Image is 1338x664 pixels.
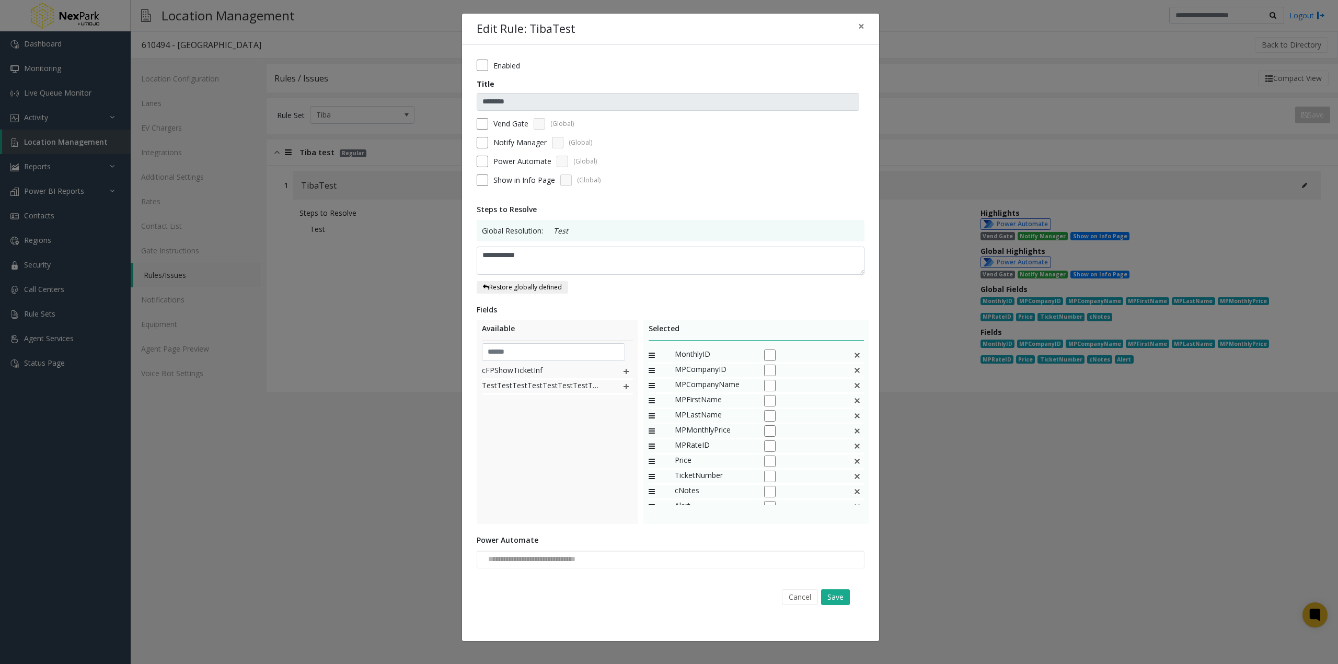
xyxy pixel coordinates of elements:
[853,424,861,438] img: false
[577,176,601,185] span: (Global)
[782,589,818,605] button: Cancel
[477,78,494,89] label: Title
[853,348,861,362] img: false
[853,439,861,453] img: false
[493,174,555,185] span: Show in Info Page
[477,534,864,545] div: Power Automate
[482,225,543,236] span: Global Resolution:
[493,137,547,148] label: Notify Manager
[675,439,753,453] span: MPRateID
[675,409,753,423] span: MPLastName
[853,364,861,377] img: false
[675,379,753,392] span: MPCompanyName
[853,500,861,514] img: This is a default field and cannot be deleted.
[851,14,872,39] button: Close
[853,485,861,498] img: This is a default field and cannot be deleted.
[477,304,864,315] div: Fields
[477,21,575,38] h4: Edit Rule: TibaTest
[853,470,861,483] img: false
[675,470,753,483] span: TicketNumber
[477,551,604,568] input: NO DATA FOUND
[853,379,861,392] img: false
[675,364,753,377] span: MPCompanyID
[675,424,753,438] span: MPMonthlyPrice
[622,380,630,393] img: plusIcon.svg
[853,394,861,407] img: false
[482,323,633,341] div: Available
[482,365,601,378] span: cFPShowTicketInf
[858,19,864,33] span: ×
[853,409,861,423] img: false
[675,348,753,362] span: MonthlyID
[477,281,568,294] button: Restore globally defined
[493,60,520,71] label: Enabled
[482,380,601,393] span: TestTestTestTestTestTestTestTestTestTestTestTestTe
[821,589,850,605] button: Save
[573,157,597,166] span: (Global)
[675,394,753,407] span: MPFirstName
[675,455,753,468] span: Price
[649,323,864,341] div: Selected
[493,118,528,129] label: Vend Gate
[622,365,630,378] img: plusIcon.svg
[675,485,753,498] span: cNotes
[675,500,753,514] span: Alert
[550,119,574,129] span: (Global)
[493,156,551,167] label: Power Automate
[569,138,592,147] span: (Global)
[477,204,864,215] div: Steps to Resolve
[853,455,861,468] img: false
[543,225,568,236] p: Test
